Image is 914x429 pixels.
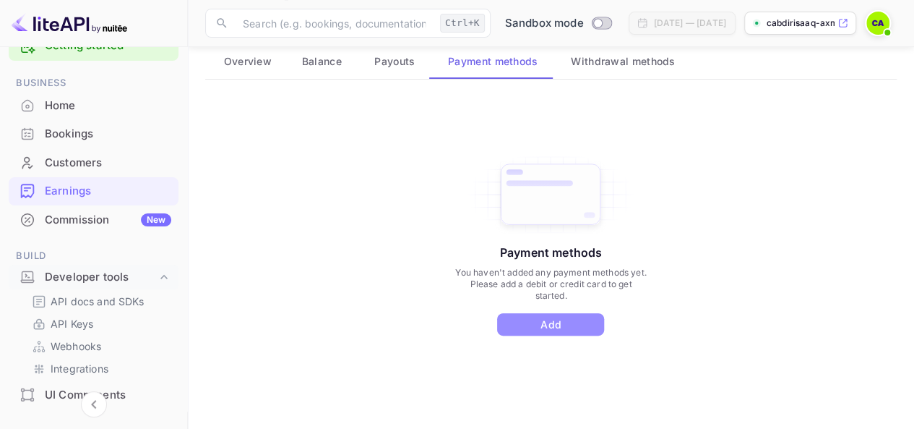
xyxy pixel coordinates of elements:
[9,92,178,120] div: Home
[45,155,171,171] div: Customers
[9,149,178,177] div: Customers
[9,177,178,205] div: Earnings
[51,294,145,309] p: API docs and SDKs
[9,206,178,234] div: CommissionNew
[51,339,101,354] p: Webhooks
[9,381,178,408] a: UI Components
[45,126,171,143] div: Bookings
[9,120,178,148] div: Bookings
[454,267,648,302] p: You haven't added any payment methods yet. Please add a debit or credit card to get started.
[505,15,584,32] span: Sandbox mode
[32,361,167,376] a: Integrations
[374,53,415,70] span: Payouts
[45,269,157,286] div: Developer tools
[9,381,178,409] div: UI Components
[497,313,604,336] button: Add
[51,361,108,376] p: Integrations
[224,53,272,70] span: Overview
[32,339,167,354] a: Webhooks
[9,206,178,233] a: CommissionNew
[141,213,171,226] div: New
[499,15,617,32] div: Switch to Production mode
[32,294,167,309] a: API docs and SDKs
[500,244,602,261] p: Payment methods
[12,12,127,35] img: LiteAPI logo
[440,14,485,33] div: Ctrl+K
[45,183,171,200] div: Earnings
[81,391,107,417] button: Collapse navigation
[571,53,675,70] span: Withdrawal methods
[654,17,726,30] div: [DATE] — [DATE]
[767,17,835,30] p: cabdirisaaq-axmed-9op7...
[45,98,171,114] div: Home
[45,387,171,404] div: UI Components
[462,153,639,237] img: Add Card
[234,9,434,38] input: Search (e.g. bookings, documentation)
[51,316,93,331] p: API Keys
[9,120,178,147] a: Bookings
[9,248,178,264] span: Build
[26,313,173,334] div: API Keys
[9,177,178,204] a: Earnings
[9,149,178,176] a: Customers
[9,265,178,290] div: Developer tools
[205,44,897,79] div: scrollable auto tabs example
[26,336,173,357] div: Webhooks
[9,92,178,119] a: Home
[45,212,171,229] div: Commission
[32,316,167,331] a: API Keys
[866,12,889,35] img: Cabdirisaaq Axmed
[26,291,173,312] div: API docs and SDKs
[26,358,173,379] div: Integrations
[9,75,178,91] span: Business
[302,53,342,70] span: Balance
[448,53,538,70] span: Payment methods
